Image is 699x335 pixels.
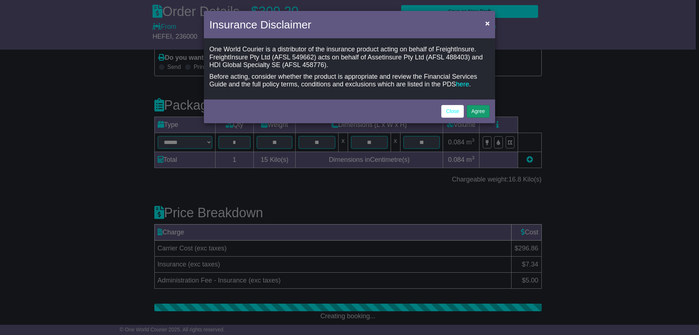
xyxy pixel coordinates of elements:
[209,73,490,89] p: Before acting, consider whether the product is appropriate and review the Financial Services Guid...
[485,19,490,27] span: ×
[482,16,493,31] button: Close
[441,105,464,118] a: Close
[467,105,490,118] button: Agree
[456,81,469,88] a: here
[209,46,490,69] p: One World Courier is a distributor of the insurance product acting on behalf of FreightInsure. Fr...
[209,16,311,33] h4: Insurance Disclaimer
